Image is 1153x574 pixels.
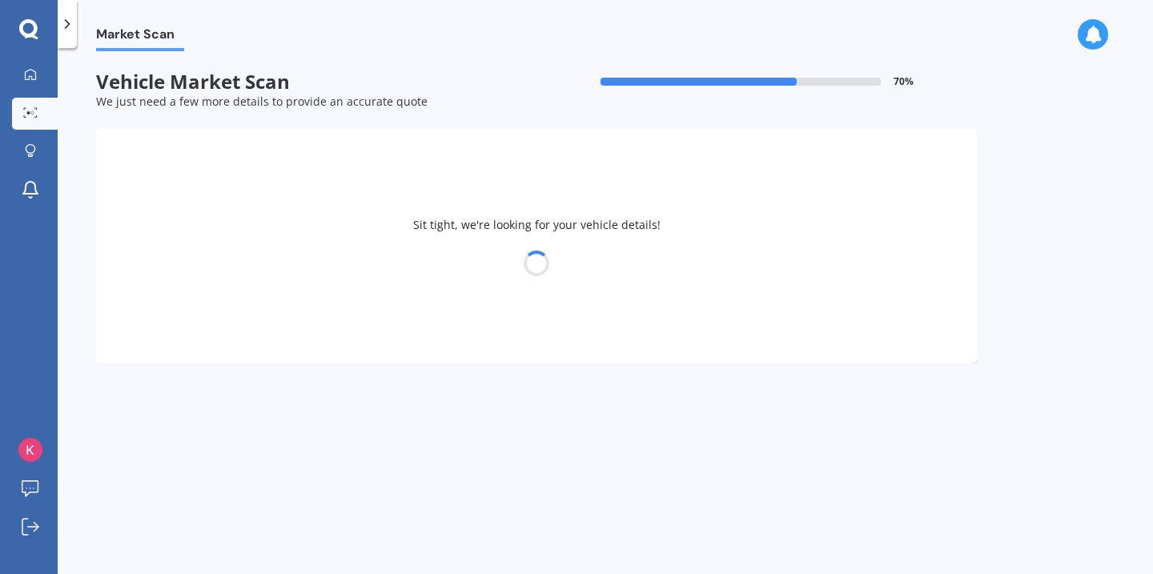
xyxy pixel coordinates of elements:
span: We just need a few more details to provide an accurate quote [96,94,428,109]
span: Market Scan [96,26,184,48]
img: ACg8ocIshBuHURQnpPkNHF59D-dze93OlF7UiS16-WmbW3T54vzkag=s96-c [18,438,42,462]
span: 70 % [894,76,914,87]
div: Sit tight, we're looking for your vehicle details! [96,129,977,363]
span: Vehicle Market Scan [96,70,536,94]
